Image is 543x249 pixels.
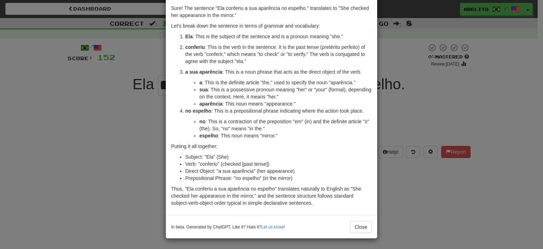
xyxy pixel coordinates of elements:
[199,86,372,100] li: : This is a possessive pronoun meaning "her" or "your" (formal), depending on the context. Here, ...
[199,87,208,92] strong: sua
[185,34,193,39] strong: Ela
[171,185,372,206] p: Thus, "Ela conferiu a sua aparência no espelho" translates naturally to English as "She checked h...
[350,221,372,233] button: Close
[199,100,372,107] li: : This noun means "appearance."
[185,153,372,160] li: Subject: "Ela" (She)
[185,168,372,175] li: Direct Object: "a sua aparência" (her appearance)
[199,132,372,139] li: : This noun means "mirror."
[171,143,372,150] p: Putting it all together:
[185,33,372,40] p: : This is the subject of the sentence and is a pronoun meaning "she."
[171,224,285,230] small: In beta. Generated by ChatGPT. Like it? Hate it? !
[185,68,372,75] p: : This is a noun phrase that acts as the direct object of the verb.
[185,107,372,114] p: : This is a prepositional phrase indicating where the action took place.
[185,175,372,182] li: Prepositional Phrase: "no espelho" (in the mirror)
[199,118,372,132] li: : This is a contraction of the preposition "em" (in) and the definite article "o" (the). So, "no"...
[185,69,222,75] strong: a sua aparência
[185,44,372,65] p: : This is the verb in the sentence. It is the past tense (pretérito perfeito) of the verb "confer...
[171,22,372,29] p: Let's break down the sentence in terms of grammar and vocabulary:
[185,160,372,168] li: Verb: "conferiu" (checked [past tense])
[261,225,284,230] a: Let us know
[199,80,202,85] strong: a
[171,5,372,19] p: Sure! The sentence "Ela conferiu a sua aparência no espelho." translates to "She checked her appe...
[199,101,222,107] strong: aparência
[185,44,205,50] strong: conferiu
[199,133,218,138] strong: espelho
[199,119,205,124] strong: no
[199,79,372,86] li: : This is the definite article "the," used to specify the noun "aparência."
[185,108,211,114] strong: no espelho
